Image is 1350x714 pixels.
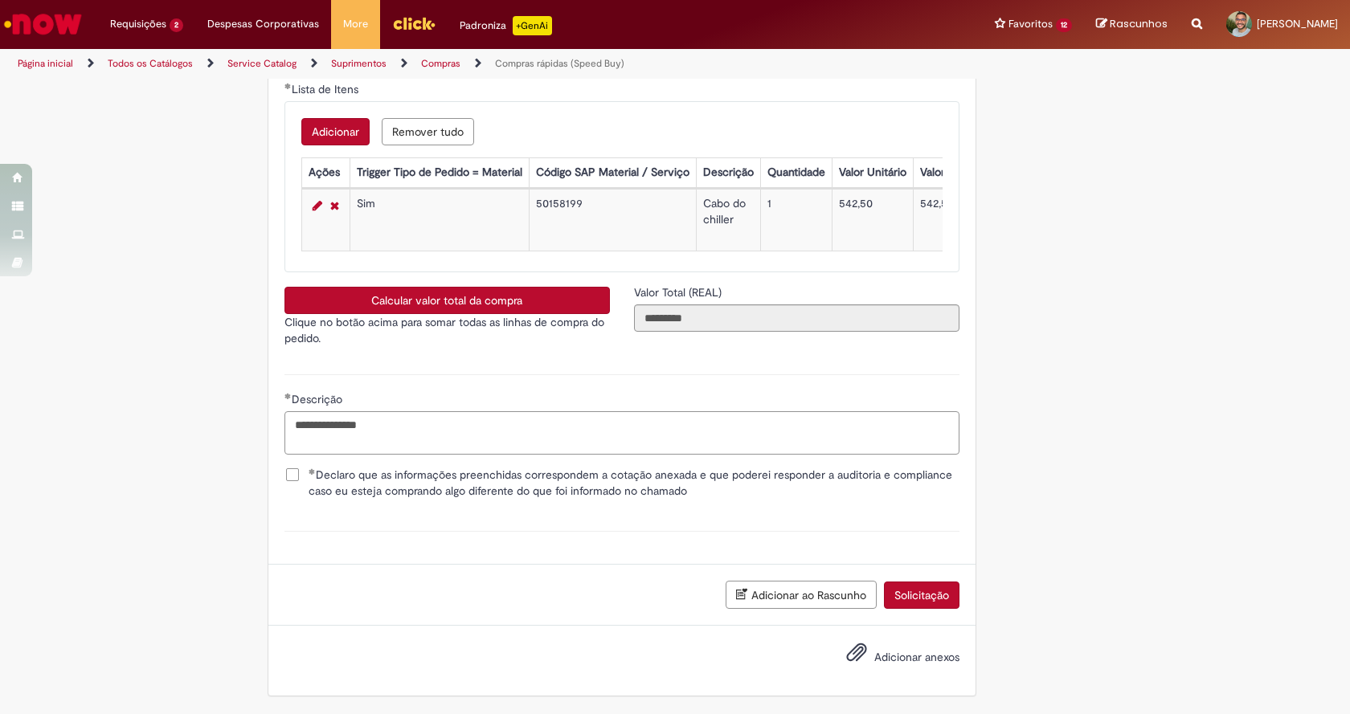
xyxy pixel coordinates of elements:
a: Todos os Catálogos [108,57,193,70]
a: Compras rápidas (Speed Buy) [495,57,624,70]
img: ServiceNow [2,8,84,40]
span: Descrição [292,392,346,406]
span: Requisições [110,16,166,32]
span: Adicionar anexos [874,650,959,664]
td: Sim [350,190,529,251]
td: 542,50 [913,190,1016,251]
span: Rascunhos [1110,16,1168,31]
button: Solicitação [884,581,959,609]
ul: Trilhas de página [12,49,888,79]
td: 1 [760,190,832,251]
button: Calcular valor total da compra [284,287,610,314]
div: Padroniza [460,16,552,35]
span: Lista de Itens [292,82,362,96]
p: +GenAi [513,16,552,35]
p: Clique no botão acima para somar todas as linhas de compra do pedido. [284,314,610,346]
td: 542,50 [832,190,913,251]
span: Obrigatório Preenchido [284,83,292,89]
span: Despesas Corporativas [207,16,319,32]
td: 50158199 [529,190,696,251]
span: [PERSON_NAME] [1257,17,1338,31]
span: Favoritos [1008,16,1053,32]
a: Service Catalog [227,57,297,70]
span: Somente leitura - Valor Total (REAL) [634,285,725,300]
span: 2 [170,18,183,32]
th: Código SAP Material / Serviço [529,158,696,188]
th: Valor Total Moeda [913,158,1016,188]
span: Obrigatório Preenchido [309,468,316,475]
label: Somente leitura - Valor Total (REAL) [634,284,725,300]
a: Suprimentos [331,57,387,70]
a: Remover linha 1 [326,196,343,215]
th: Quantidade [760,158,832,188]
td: Cabo do chiller [696,190,760,251]
th: Valor Unitário [832,158,913,188]
th: Descrição [696,158,760,188]
button: Adicionar ao Rascunho [726,581,877,609]
img: click_logo_yellow_360x200.png [392,11,436,35]
input: Valor Total (REAL) [634,304,959,332]
span: 12 [1056,18,1072,32]
button: Add a row for Lista de Itens [301,118,370,145]
th: Ações [301,158,350,188]
span: Obrigatório Preenchido [284,393,292,399]
textarea: Descrição [284,411,959,455]
th: Trigger Tipo de Pedido = Material [350,158,529,188]
button: Adicionar anexos [842,638,871,675]
span: More [343,16,368,32]
button: Remove all rows for Lista de Itens [382,118,474,145]
a: Página inicial [18,57,73,70]
span: Declaro que as informações preenchidas correspondem a cotação anexada e que poderei responder a a... [309,467,959,499]
a: Compras [421,57,460,70]
a: Rascunhos [1096,17,1168,32]
a: Editar Linha 1 [309,196,326,215]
